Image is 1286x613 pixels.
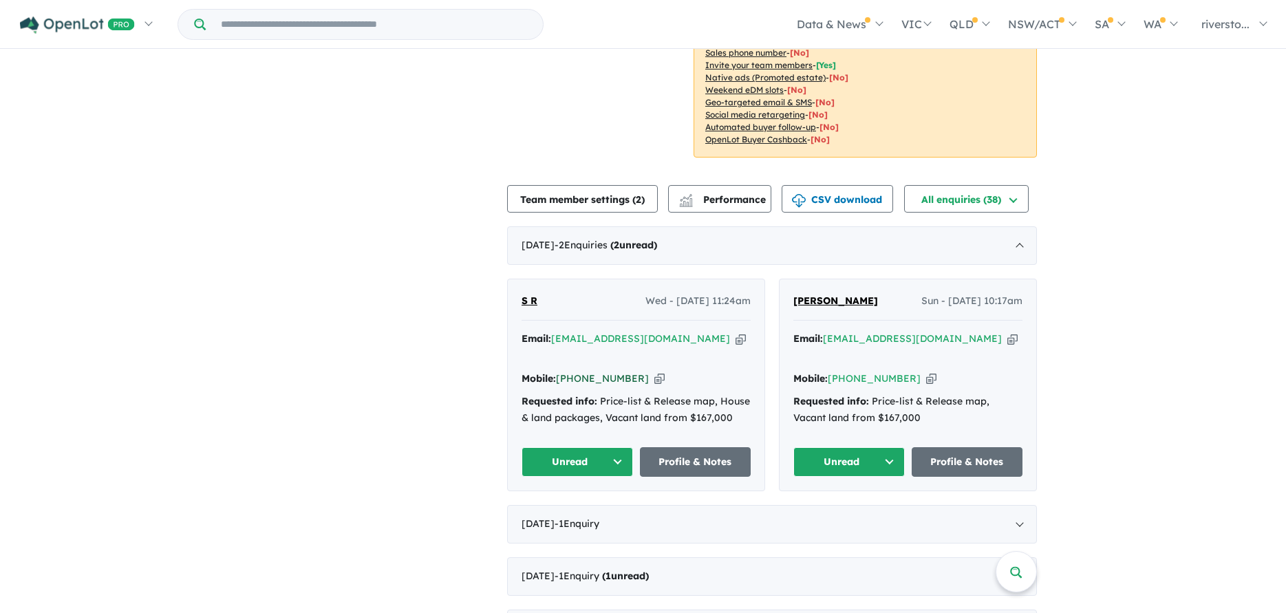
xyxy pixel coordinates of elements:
[522,395,597,407] strong: Requested info:
[793,395,869,407] strong: Requested info:
[819,122,839,132] span: [No]
[507,185,658,213] button: Team member settings (2)
[522,372,556,385] strong: Mobile:
[736,332,746,346] button: Copy
[705,72,826,83] u: Native ads (Promoted estate)
[614,239,619,251] span: 2
[555,570,649,582] span: - 1 Enquir y
[636,193,641,206] span: 2
[680,194,692,202] img: line-chart.svg
[654,372,665,386] button: Copy
[668,185,771,213] button: Performance
[522,294,537,307] span: S R
[793,293,878,310] a: [PERSON_NAME]
[705,97,812,107] u: Geo-targeted email & SMS
[681,193,766,206] span: Performance
[816,60,836,70] span: [ Yes ]
[793,447,905,477] button: Unread
[522,293,537,310] a: S R
[793,372,828,385] strong: Mobile:
[782,185,893,213] button: CSV download
[705,122,816,132] u: Automated buyer follow-up
[507,226,1037,265] div: [DATE]
[522,332,551,345] strong: Email:
[20,17,135,34] img: Openlot PRO Logo White
[705,47,786,58] u: Sales phone number
[645,293,751,310] span: Wed - [DATE] 11:24am
[1201,17,1250,31] span: riversto...
[555,517,599,530] span: - 1 Enquir y
[705,134,807,144] u: OpenLot Buyer Cashback
[679,198,693,207] img: bar-chart.svg
[522,447,633,477] button: Unread
[507,505,1037,544] div: [DATE]
[507,557,1037,596] div: [DATE]
[610,239,657,251] strong: ( unread)
[208,10,540,39] input: Try estate name, suburb, builder or developer
[912,447,1023,477] a: Profile & Notes
[555,239,657,251] span: - 2 Enquir ies
[705,85,784,95] u: Weekend eDM slots
[551,332,730,345] a: [EMAIL_ADDRESS][DOMAIN_NAME]
[926,372,936,386] button: Copy
[811,134,830,144] span: [No]
[640,447,751,477] a: Profile & Notes
[793,294,878,307] span: [PERSON_NAME]
[787,85,806,95] span: [No]
[808,109,828,120] span: [No]
[556,372,649,385] a: [PHONE_NUMBER]
[793,332,823,345] strong: Email:
[522,394,751,427] div: Price-list & Release map, House & land packages, Vacant land from $167,000
[921,293,1022,310] span: Sun - [DATE] 10:17am
[823,332,1002,345] a: [EMAIL_ADDRESS][DOMAIN_NAME]
[792,194,806,208] img: download icon
[904,185,1029,213] button: All enquiries (38)
[815,97,835,107] span: [No]
[602,570,649,582] strong: ( unread)
[793,394,1022,427] div: Price-list & Release map, Vacant land from $167,000
[606,570,611,582] span: 1
[705,60,813,70] u: Invite your team members
[829,72,848,83] span: [No]
[790,47,809,58] span: [ No ]
[828,372,921,385] a: [PHONE_NUMBER]
[705,109,805,120] u: Social media retargeting
[1007,332,1018,346] button: Copy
